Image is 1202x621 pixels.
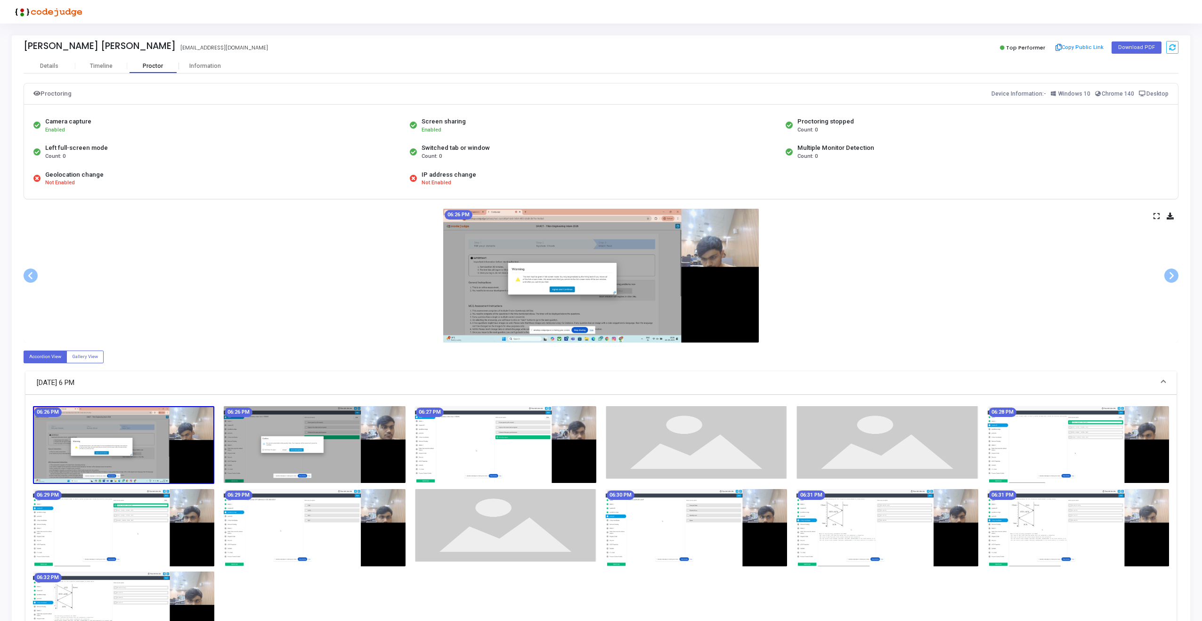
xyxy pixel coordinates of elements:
mat-chip: 06:30 PM [607,490,634,500]
mat-chip: 06:26 PM [445,210,472,220]
mat-chip: 06:26 PM [225,408,252,417]
span: Count: 0 [797,126,818,134]
span: Count: 0 [797,153,818,161]
div: Information [179,63,231,70]
mat-chip: 06:32 PM [34,573,62,582]
button: Download PDF [1112,41,1161,54]
mat-chip: 06:31 PM [989,490,1016,500]
div: Timeline [90,63,113,70]
mat-chip: 06:29 PM [225,490,252,500]
div: Proctor [127,63,179,70]
div: Multiple Monitor Detection [797,143,874,153]
div: Switched tab or window [422,143,490,153]
div: [PERSON_NAME] [PERSON_NAME] [24,41,176,51]
button: Copy Public Link [1053,41,1107,55]
img: screenshot-1758891650692.jpeg [606,489,787,566]
span: Chrome 140 [1102,90,1134,97]
mat-chip: 06:29 PM [34,490,62,500]
img: screenshot-1758891380355.jpeg [443,209,759,343]
mat-chip: 06:26 PM [34,408,62,417]
img: screenshot-1758891440879.jpeg [415,406,596,483]
span: Windows 10 [1058,90,1090,97]
div: Camera capture [45,117,91,126]
div: Proctoring stopped [797,117,854,126]
div: Proctoring [33,88,72,99]
span: Enabled [45,127,65,133]
img: screenshot-1758891710642.jpeg [988,489,1169,566]
img: screenshot-1758891410586.jpeg [224,406,405,483]
mat-panel-title: [DATE] 6 PM [37,377,1154,388]
mat-chip: 06:27 PM [416,408,444,417]
img: screenshot-1758891380355.jpeg [33,406,214,484]
span: Enabled [422,127,441,133]
div: IP address change [422,170,476,180]
div: Left full-screen mode [45,143,108,153]
img: screenshot-1758891680685.jpeg [796,489,978,566]
mat-chip: 06:28 PM [989,408,1016,417]
div: Geolocation change [45,170,104,180]
mat-expansion-panel-header: [DATE] 6 PM [25,371,1177,395]
span: Not Enabled [422,179,451,187]
img: image_loading.png [606,406,787,479]
img: logo [12,2,82,21]
span: Desktop [1146,90,1169,97]
span: Count: 0 [422,153,442,161]
div: [EMAIL_ADDRESS][DOMAIN_NAME] [180,44,268,52]
div: Screen sharing [422,117,466,126]
label: Accordion View [24,351,67,363]
span: Not Enabled [45,179,75,187]
img: image_loading.png [415,489,596,562]
mat-chip: 06:31 PM [797,490,825,500]
img: screenshot-1758891530692.jpeg [988,406,1169,483]
span: Count: 0 [45,153,65,161]
img: screenshot-1758891590658.jpeg [224,489,405,566]
img: screenshot-1758891560700.jpeg [33,489,214,566]
div: Device Information:- [991,88,1169,99]
div: Details [40,63,58,70]
span: Top Performer [1006,44,1045,51]
label: Gallery View [66,351,104,363]
img: image_loading.png [796,406,978,479]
